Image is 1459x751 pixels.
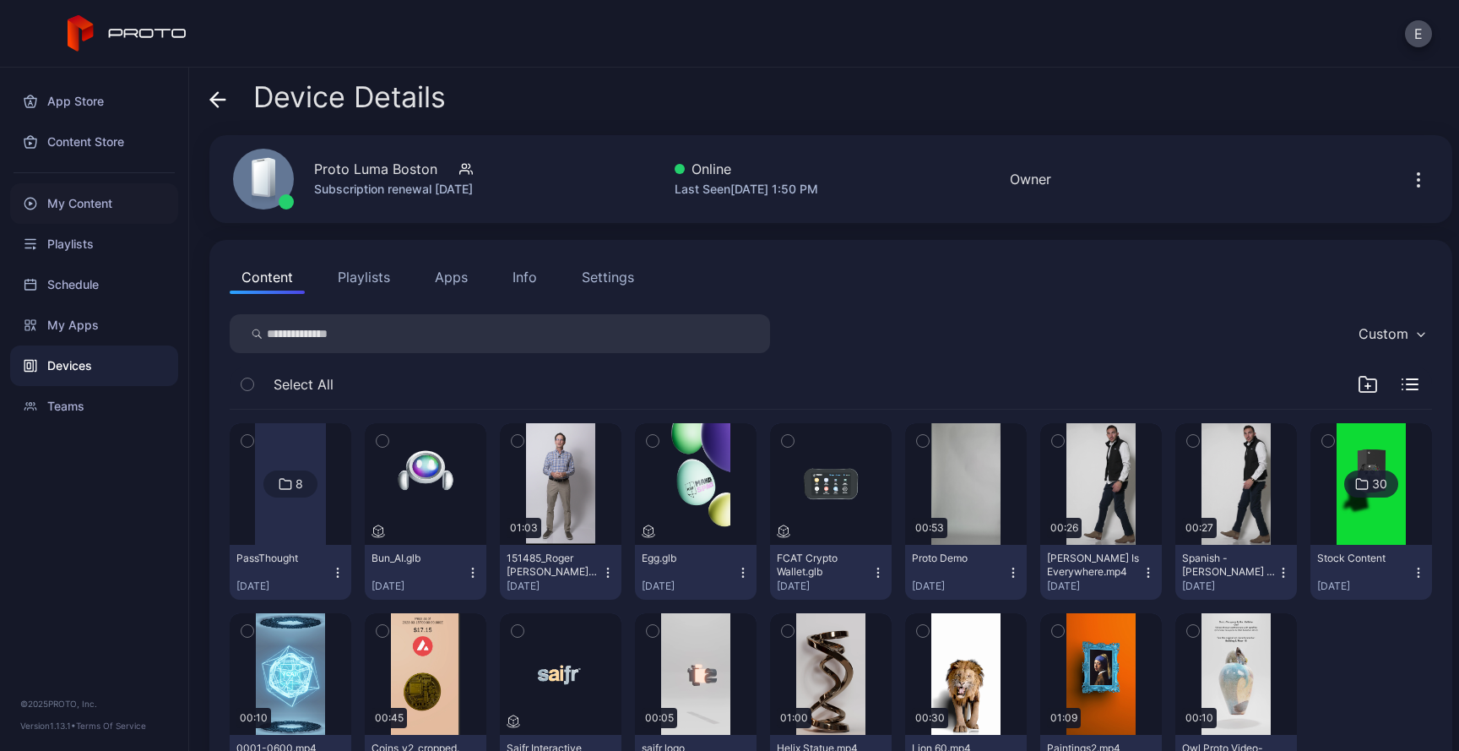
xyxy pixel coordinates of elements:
[10,224,178,264] a: Playlists
[1010,169,1051,189] div: Owner
[20,697,168,710] div: © 2025 PROTO, Inc.
[1310,545,1432,600] button: Stock Content[DATE]
[507,552,599,579] div: 151485_Roger Stiles FCAT Patent PROTO (1).mp4
[501,260,549,294] button: Info
[236,552,329,565] div: PassThought
[314,159,437,179] div: Proto Luma Boston
[326,260,402,294] button: Playlists
[507,580,601,593] div: [DATE]
[635,545,757,600] button: Egg.glb[DATE]
[10,264,178,305] a: Schedule
[1372,476,1387,492] div: 30
[513,267,537,287] div: Info
[423,260,480,294] button: Apps
[770,545,892,600] button: FCAT Crypto Wallet.glb[DATE]
[570,260,646,294] button: Settings
[10,122,178,162] a: Content Store
[1040,545,1162,600] button: [PERSON_NAME] Is Everywhere.mp4[DATE]
[10,346,178,386] a: Devices
[1405,20,1432,47] button: E
[236,580,331,593] div: [DATE]
[642,552,735,565] div: Egg.glb
[314,179,473,199] div: Subscription renewal [DATE]
[10,386,178,427] a: Teams
[10,305,178,346] a: My Apps
[1182,552,1275,579] div: Spanish - Jack is Everywhere.mp4
[296,476,303,492] div: 8
[10,183,178,224] a: My Content
[365,545,486,600] button: Bun_AI.glb[DATE]
[675,159,818,179] div: Online
[777,580,871,593] div: [DATE]
[912,552,1005,565] div: Proto Demo
[230,260,305,294] button: Content
[1047,552,1140,579] div: Jack Is Everywhere.mp4
[1317,580,1412,593] div: [DATE]
[1182,580,1277,593] div: [DATE]
[777,552,870,579] div: FCAT Crypto Wallet.glb
[642,580,736,593] div: [DATE]
[1350,314,1432,353] button: Custom
[372,552,464,565] div: Bun_AI.glb
[1047,580,1142,593] div: [DATE]
[1359,325,1408,342] div: Custom
[274,374,334,395] span: Select All
[905,545,1027,600] button: Proto Demo[DATE]
[1175,545,1297,600] button: Spanish - [PERSON_NAME] is Everywhere.mp4[DATE]
[10,81,178,122] a: App Store
[20,721,76,731] span: Version 1.13.1 •
[912,580,1006,593] div: [DATE]
[675,179,818,199] div: Last Seen [DATE] 1:50 PM
[372,580,466,593] div: [DATE]
[500,545,621,600] button: 151485_Roger [PERSON_NAME] FCAT Patent PROTO (1).mp4[DATE]
[230,545,351,600] button: PassThought[DATE]
[582,267,634,287] div: Settings
[76,721,146,731] a: Terms Of Service
[253,81,446,113] span: Device Details
[1317,552,1410,565] div: Stock Content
